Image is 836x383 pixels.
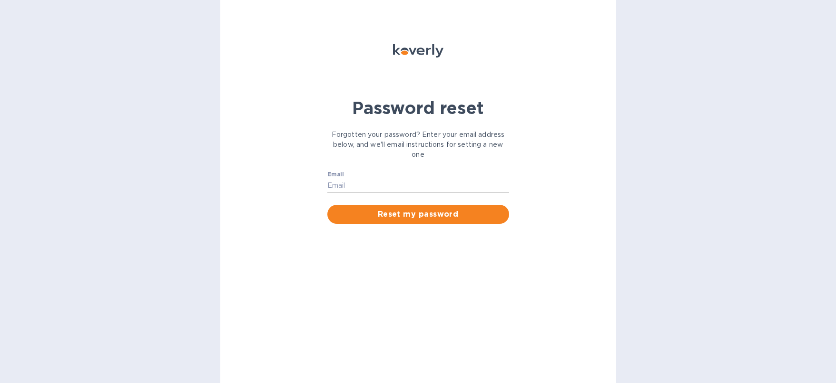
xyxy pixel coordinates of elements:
[327,205,509,224] button: Reset my password
[327,179,509,193] input: Email
[393,44,443,57] img: Koverly
[335,209,502,220] span: Reset my password
[327,130,509,160] p: Forgotten your password? Enter your email address below, and we'll email instructions for setting...
[327,172,344,177] label: Email
[352,97,484,118] b: Password reset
